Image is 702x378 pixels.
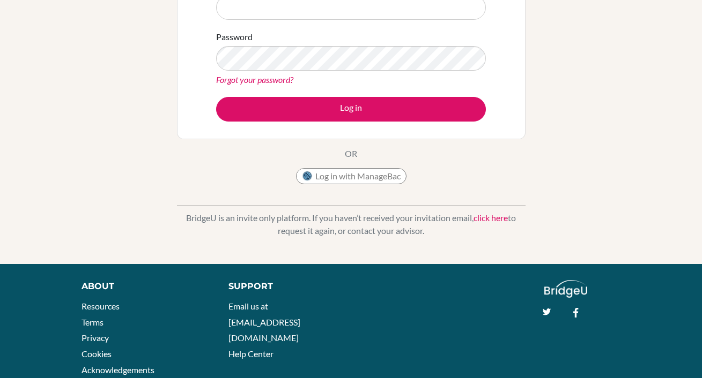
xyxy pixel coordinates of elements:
button: Log in with ManageBac [296,168,407,184]
div: About [82,280,204,293]
label: Password [216,31,253,43]
button: Log in [216,97,486,122]
a: Help Center [228,349,274,359]
a: Resources [82,301,120,311]
a: Forgot your password? [216,74,293,85]
a: Terms [82,317,104,327]
a: click here [474,213,508,223]
a: Cookies [82,349,112,359]
p: OR [345,147,357,160]
img: logo_white@2x-f4f0deed5e89b7ecb1c2cc34c3e3d731f90f0f143d5ea2071677605dd97b5244.png [544,280,588,298]
a: Acknowledgements [82,365,154,375]
div: Support [228,280,341,293]
a: Privacy [82,332,109,343]
a: Email us at [EMAIL_ADDRESS][DOMAIN_NAME] [228,301,300,343]
p: BridgeU is an invite only platform. If you haven’t received your invitation email, to request it ... [177,211,526,237]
